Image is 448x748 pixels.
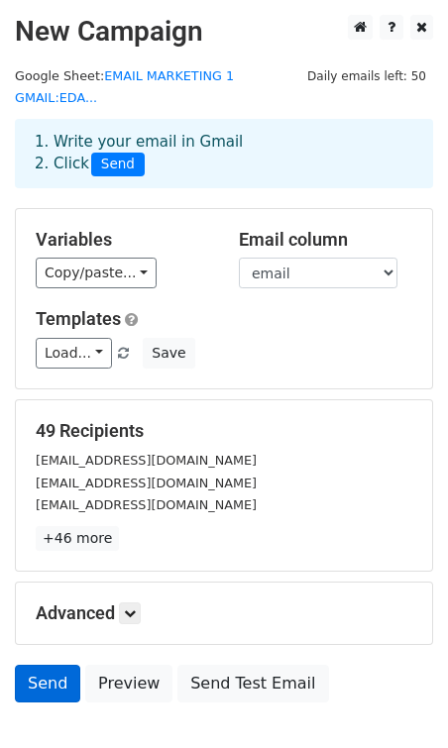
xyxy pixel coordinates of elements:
small: Google Sheet: [15,68,234,106]
a: EMAIL MARKETING 1 GMAIL:EDA... [15,68,234,106]
a: Daily emails left: 50 [300,68,433,83]
h5: Email column [239,229,412,251]
small: [EMAIL_ADDRESS][DOMAIN_NAME] [36,453,257,468]
a: Preview [85,665,172,702]
div: 1. Write your email in Gmail 2. Click [20,131,428,176]
h5: Advanced [36,602,412,624]
a: Copy/paste... [36,258,157,288]
a: Load... [36,338,112,369]
small: [EMAIL_ADDRESS][DOMAIN_NAME] [36,476,257,490]
span: Send [91,153,145,176]
button: Save [143,338,194,369]
a: +46 more [36,526,119,551]
div: Widget de chat [349,653,448,748]
h2: New Campaign [15,15,433,49]
a: Send [15,665,80,702]
iframe: Chat Widget [349,653,448,748]
small: [EMAIL_ADDRESS][DOMAIN_NAME] [36,497,257,512]
h5: 49 Recipients [36,420,412,442]
a: Templates [36,308,121,329]
h5: Variables [36,229,209,251]
a: Send Test Email [177,665,328,702]
span: Daily emails left: 50 [300,65,433,87]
